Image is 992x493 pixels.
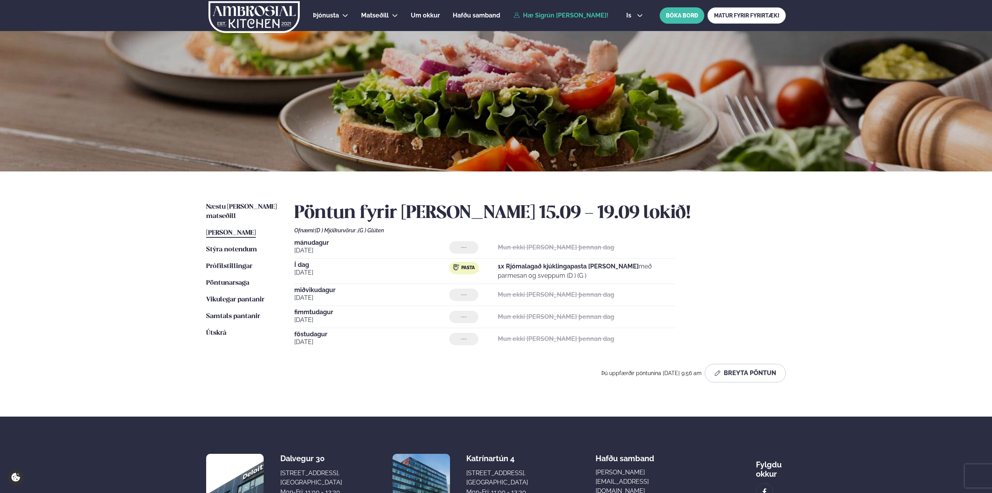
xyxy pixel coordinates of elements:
[294,268,449,277] span: [DATE]
[453,12,500,19] span: Hafðu samband
[461,292,467,298] span: ---
[206,246,257,253] span: Stýra notendum
[461,244,467,251] span: ---
[294,202,786,224] h2: Pöntun fyrir [PERSON_NAME] 15.09 - 19.09 lokið!
[313,12,339,19] span: Þjónusta
[206,296,264,303] span: Vikulegar pantanir
[411,11,440,20] a: Um okkur
[620,12,649,19] button: is
[206,262,252,271] a: Prófílstillingar
[206,329,226,338] a: Útskrá
[498,244,614,251] strong: Mun ekki [PERSON_NAME] þennan dag
[361,11,389,20] a: Matseðill
[498,263,639,270] strong: 1x Rjómalagað kjúklingapasta [PERSON_NAME]
[498,313,614,320] strong: Mun ekki [PERSON_NAME] þennan dag
[294,227,786,234] div: Ofnæmi:
[206,313,260,320] span: Samtals pantanir
[294,315,449,325] span: [DATE]
[206,228,256,238] a: [PERSON_NAME]
[315,227,358,234] span: (D ) Mjólkurvörur ,
[206,202,279,221] a: Næstu [PERSON_NAME] matseðill
[280,469,342,487] div: [STREET_ADDRESS], [GEOGRAPHIC_DATA]
[756,454,786,479] div: Fylgdu okkur
[294,262,449,268] span: Í dag
[294,293,449,303] span: [DATE]
[8,469,24,485] a: Cookie settings
[498,291,614,298] strong: Mun ekki [PERSON_NAME] þennan dag
[294,287,449,293] span: miðvikudagur
[206,230,256,236] span: [PERSON_NAME]
[601,370,702,376] span: Þú uppfærðir pöntunina [DATE] 9:56 am
[596,448,654,463] span: Hafðu samband
[206,279,249,288] a: Pöntunarsaga
[707,7,786,24] a: MATUR FYRIR FYRIRTÆKI
[626,12,634,19] span: is
[206,263,252,270] span: Prófílstillingar
[461,314,467,320] span: ---
[461,265,475,271] span: Pasta
[313,11,339,20] a: Þjónusta
[294,246,449,255] span: [DATE]
[514,12,608,19] a: Hæ Sigrún [PERSON_NAME]!
[705,364,786,382] button: Breyta Pöntun
[206,280,249,286] span: Pöntunarsaga
[206,330,226,336] span: Útskrá
[280,454,342,463] div: Dalvegur 30
[208,1,301,33] img: logo
[294,331,449,337] span: föstudagur
[294,240,449,246] span: mánudagur
[294,337,449,347] span: [DATE]
[660,7,704,24] button: BÓKA BORÐ
[453,264,459,270] img: pasta.svg
[206,245,257,254] a: Stýra notendum
[361,12,389,19] span: Matseðill
[498,262,675,280] p: með parmesan og sveppum (D ) (G )
[206,204,277,220] span: Næstu [PERSON_NAME] matseðill
[206,295,264,304] a: Vikulegar pantanir
[294,309,449,315] span: fimmtudagur
[466,469,528,487] div: [STREET_ADDRESS], [GEOGRAPHIC_DATA]
[358,227,384,234] span: (G ) Glúten
[498,335,614,343] strong: Mun ekki [PERSON_NAME] þennan dag
[206,312,260,321] a: Samtals pantanir
[466,454,528,463] div: Katrínartún 4
[453,11,500,20] a: Hafðu samband
[411,12,440,19] span: Um okkur
[461,336,467,342] span: ---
